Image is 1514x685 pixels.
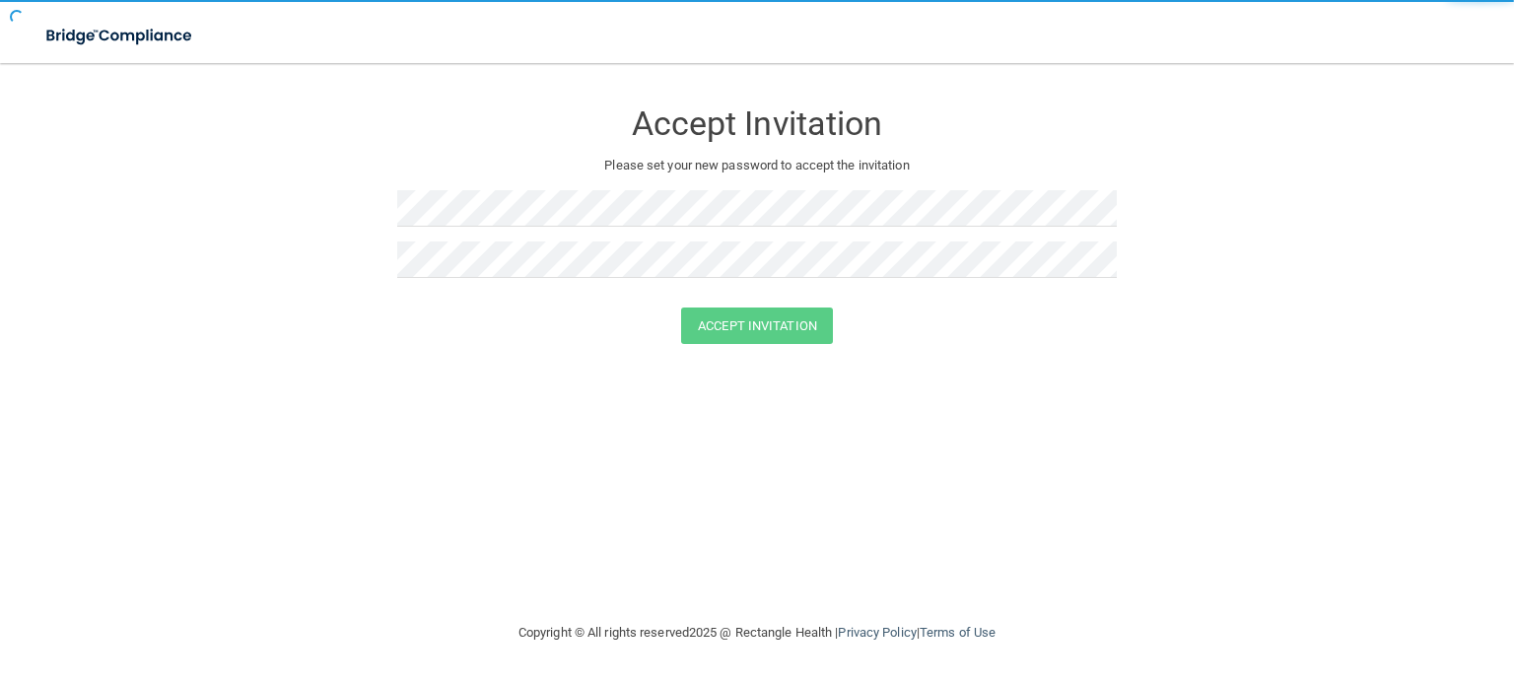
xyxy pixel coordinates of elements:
[30,16,211,56] img: bridge_compliance_login_screen.278c3ca4.svg
[681,308,833,344] button: Accept Invitation
[412,154,1102,177] p: Please set your new password to accept the invitation
[397,601,1117,664] div: Copyright © All rights reserved 2025 @ Rectangle Health | |
[397,105,1117,142] h3: Accept Invitation
[838,625,916,640] a: Privacy Policy
[920,625,996,640] a: Terms of Use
